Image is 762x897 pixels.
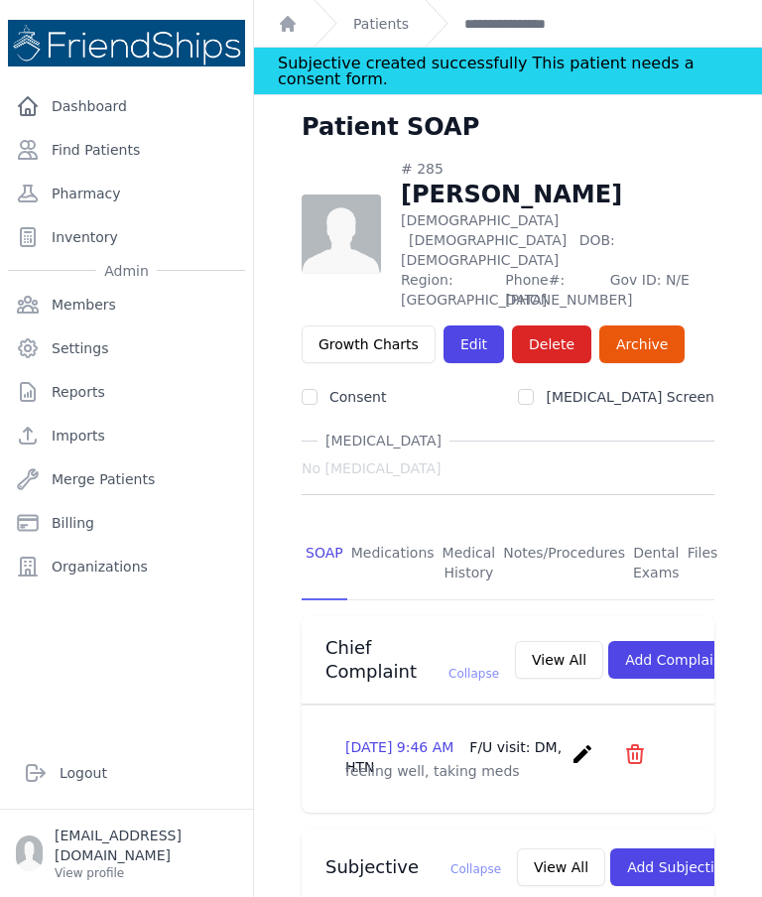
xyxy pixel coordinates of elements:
[505,270,597,310] span: Phone#: [PHONE_NUMBER]
[571,751,599,770] a: create
[517,848,605,886] button: View All
[409,232,567,248] span: [DEMOGRAPHIC_DATA]
[302,325,436,363] a: Growth Charts
[512,325,591,363] button: Delete
[317,431,449,450] span: [MEDICAL_DATA]
[302,527,714,600] nav: Tabs
[499,527,629,600] a: Notes/Procedures
[546,389,714,405] label: [MEDICAL_DATA] Screen
[55,826,237,865] p: [EMAIL_ADDRESS][DOMAIN_NAME]
[302,111,479,143] h1: Patient SOAP
[450,862,501,876] span: Collapse
[8,285,245,324] a: Members
[599,325,685,363] a: Archive
[610,270,714,310] span: Gov ID: N/E
[8,328,245,368] a: Settings
[329,389,386,405] label: Consent
[608,641,744,679] button: Add Complaint
[302,458,441,478] span: No [MEDICAL_DATA]
[629,527,684,600] a: Dental Exams
[8,503,245,543] a: Billing
[8,372,245,412] a: Reports
[684,527,722,600] a: Files
[325,636,499,684] h3: Chief Complaint
[345,761,671,781] p: feeling well, taking meds
[325,855,501,879] h3: Subjective
[16,826,237,881] a: [EMAIL_ADDRESS][DOMAIN_NAME] View profile
[8,416,245,455] a: Imports
[8,459,245,499] a: Merge Patients
[8,174,245,213] a: Pharmacy
[401,210,714,270] p: [DEMOGRAPHIC_DATA]
[610,848,748,886] button: Add Subjective
[439,527,500,600] a: Medical History
[8,547,245,586] a: Organizations
[401,179,714,210] h1: [PERSON_NAME]
[8,20,245,66] img: Medical Missions EMR
[96,261,157,281] span: Admin
[302,527,347,600] a: SOAP
[347,527,439,600] a: Medications
[345,737,563,777] p: [DATE] 9:46 AM
[401,270,493,310] span: Region: [GEOGRAPHIC_DATA]
[278,48,738,94] div: Subjective created successfully This patient needs a consent form.
[8,86,245,126] a: Dashboard
[444,325,504,363] a: Edit
[55,865,237,881] p: View profile
[448,667,499,681] span: Collapse
[515,641,603,679] button: View All
[302,194,381,274] img: person-242608b1a05df3501eefc295dc1bc67a.jpg
[8,217,245,257] a: Inventory
[16,753,237,793] a: Logout
[254,48,762,95] div: Notification
[8,130,245,170] a: Find Patients
[401,159,714,179] div: # 285
[571,742,594,766] i: create
[353,14,409,34] a: Patients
